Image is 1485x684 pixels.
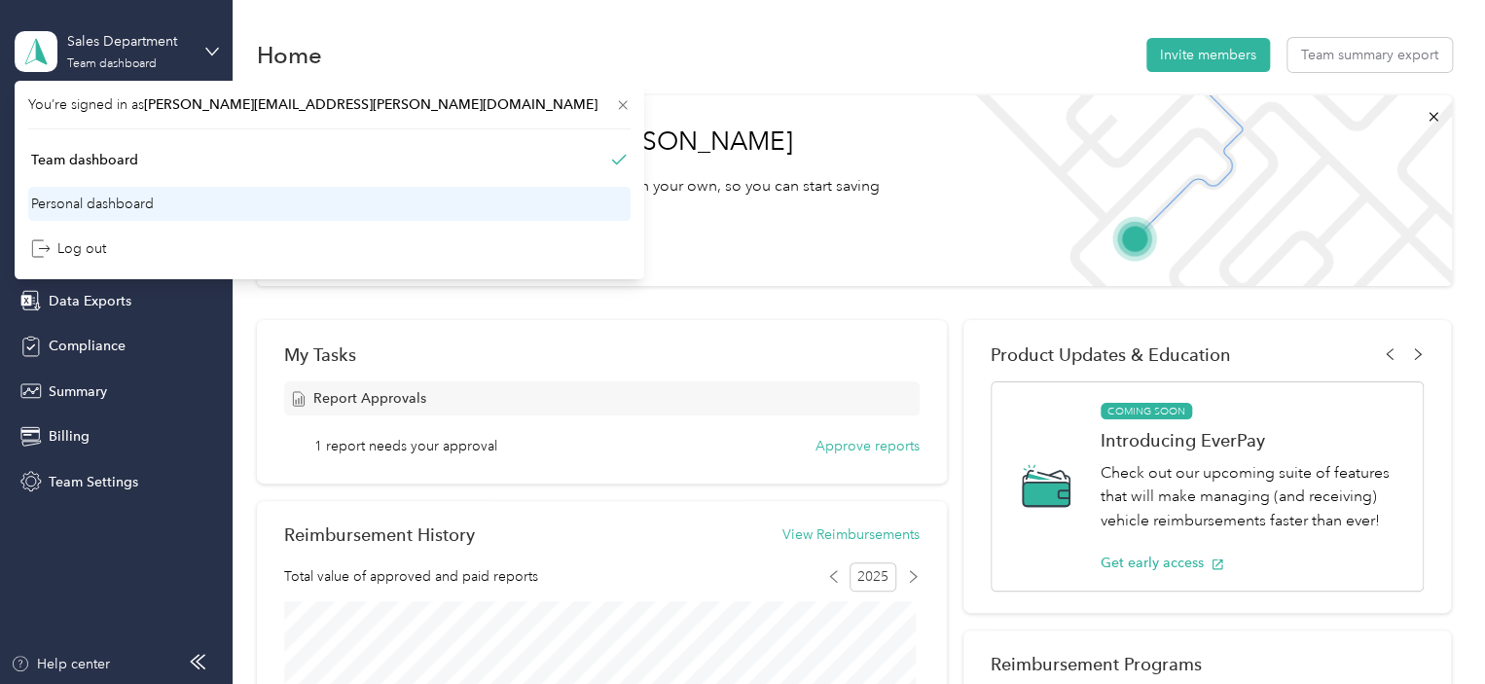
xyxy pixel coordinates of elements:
button: Team summary export [1287,38,1452,72]
div: Log out [31,238,106,259]
div: Team dashboard [67,58,157,70]
span: You’re signed in as [28,94,631,115]
span: 2025 [850,562,896,592]
h1: Home [257,45,322,65]
span: [PERSON_NAME][EMAIL_ADDRESS][PERSON_NAME][DOMAIN_NAME] [144,96,598,113]
button: Get early access [1101,553,1224,573]
span: Product Updates & Education [991,344,1231,365]
p: Check out our upcoming suite of features that will make managing (and receiving) vehicle reimburs... [1101,461,1402,533]
span: Summary [49,381,107,402]
h2: Reimbursement History [284,524,475,545]
button: Approve reports [815,436,920,456]
div: Personal dashboard [31,194,154,214]
img: Welcome to everlance [957,95,1451,286]
div: Sales Department [67,31,189,52]
span: Team Settings [49,472,138,492]
span: Billing [49,426,90,447]
button: Help center [11,654,110,674]
button: Invite members [1146,38,1270,72]
span: Report Approvals [313,388,426,409]
span: Compliance [49,336,126,356]
h2: Reimbursement Programs [991,654,1424,674]
div: Team dashboard [31,150,138,170]
span: 1 report needs your approval [314,436,497,456]
h1: Introducing EverPay [1101,430,1402,450]
span: Total value of approved and paid reports [284,566,538,587]
button: View Reimbursements [782,524,920,545]
iframe: Everlance-gr Chat Button Frame [1376,575,1485,684]
span: Data Exports [49,291,131,311]
span: COMING SOON [1101,403,1192,420]
div: My Tasks [284,344,920,365]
